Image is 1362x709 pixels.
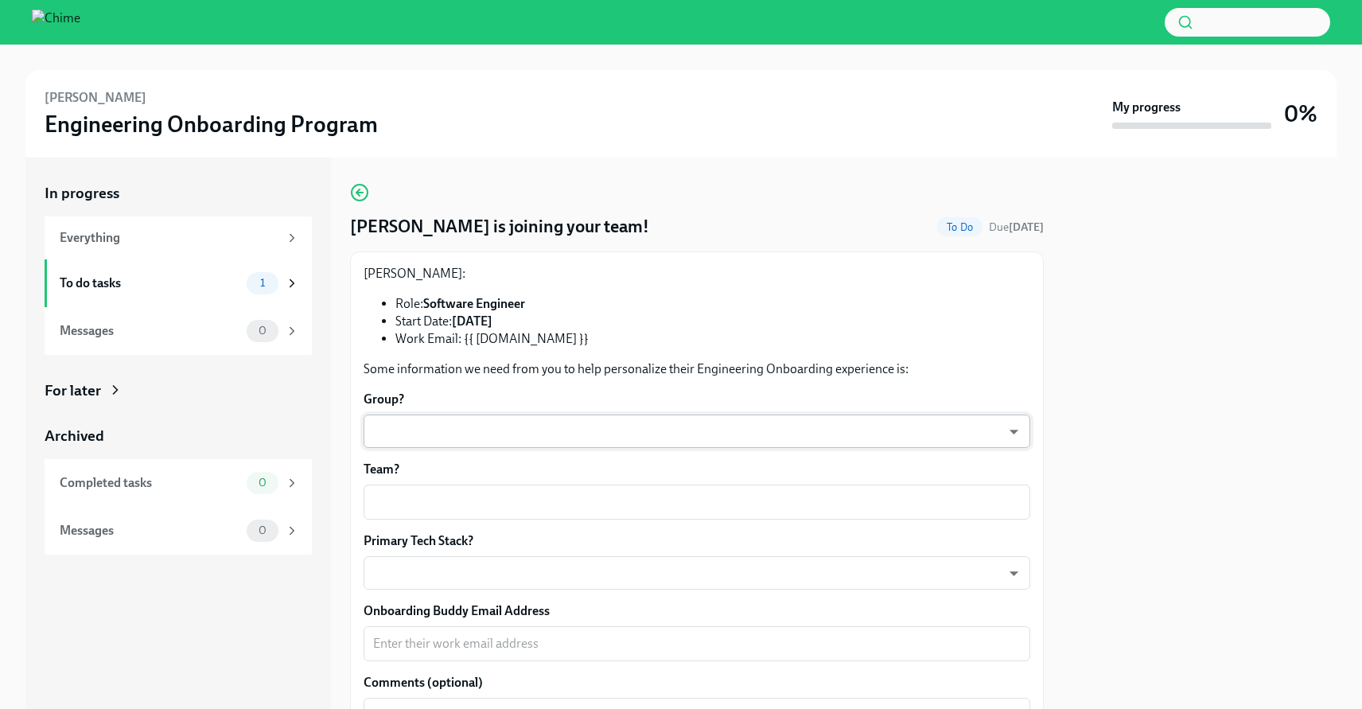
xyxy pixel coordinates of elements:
a: To do tasks1 [45,259,312,307]
span: Due [989,220,1044,234]
h6: [PERSON_NAME] [45,89,146,107]
h3: 0% [1284,99,1317,128]
div: To do tasks [60,275,240,292]
p: [PERSON_NAME]: [364,265,1030,282]
strong: [DATE] [1009,220,1044,234]
label: Group? [364,391,1030,408]
a: Completed tasks0 [45,459,312,507]
div: Messages [60,522,240,540]
label: Primary Tech Stack? [364,532,1030,550]
a: Messages0 [45,307,312,355]
span: 0 [249,325,276,337]
strong: My progress [1112,99,1181,116]
label: Team? [364,461,1030,478]
a: For later [45,380,312,401]
li: Start Date: [395,313,1030,330]
img: Chime [32,10,80,35]
li: Work Email: {{ [DOMAIN_NAME] }} [395,330,1030,348]
h3: Engineering Onboarding Program [45,110,378,138]
a: Messages0 [45,507,312,555]
h4: [PERSON_NAME] is joining your team! [350,215,649,239]
span: September 14th, 2025 09:00 [989,220,1044,235]
li: Role: [395,295,1030,313]
p: Some information we need from you to help personalize their Engineering Onboarding experience is: [364,360,1030,378]
div: ​ [364,415,1030,448]
span: 0 [249,524,276,536]
span: 1 [251,277,274,289]
label: Comments (optional) [364,674,1030,691]
div: For later [45,380,101,401]
a: In progress [45,183,312,204]
label: Onboarding Buddy Email Address [364,602,1030,620]
strong: Software Engineer [423,296,525,311]
div: Everything [60,229,278,247]
a: Archived [45,426,312,446]
strong: [DATE] [452,314,492,329]
a: Everything [45,216,312,259]
span: 0 [249,477,276,489]
div: ​ [364,556,1030,590]
span: To Do [937,221,983,233]
div: Messages [60,322,240,340]
div: Completed tasks [60,474,240,492]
